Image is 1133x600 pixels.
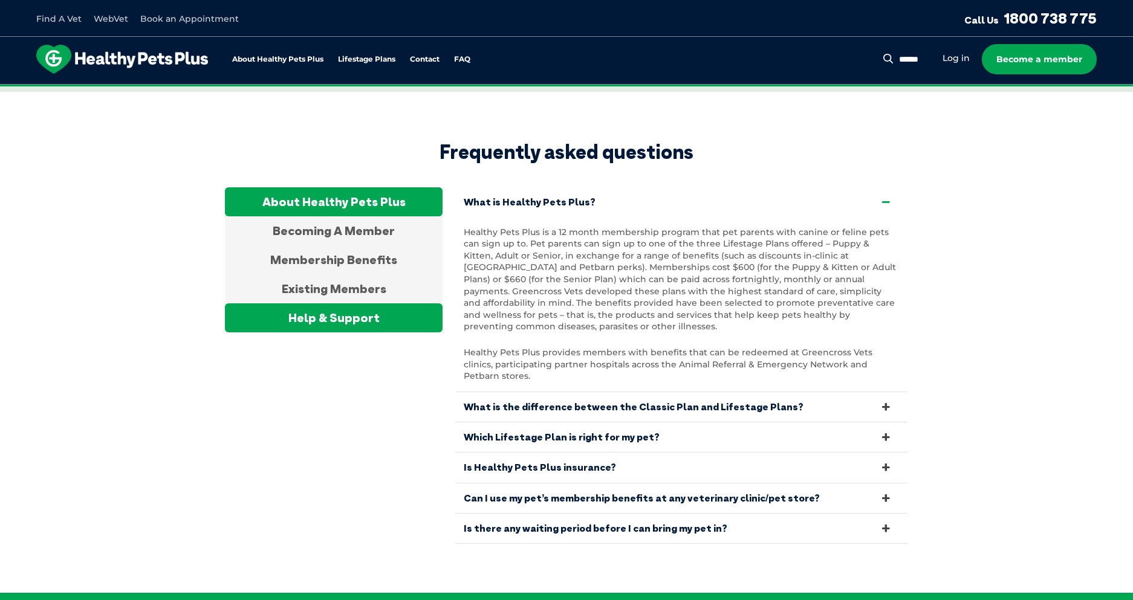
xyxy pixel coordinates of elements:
span: Call Us [964,14,999,26]
a: About Healthy Pets Plus [232,56,323,63]
a: Is Healthy Pets Plus insurance? [455,453,908,482]
a: Lifestage Plans [338,56,395,63]
a: Can I use my pet’s membership benefits at any veterinary clinic/pet store? [455,483,908,513]
h2: Frequently asked questions [225,140,908,163]
img: hpp-logo [36,45,208,74]
div: Membership Benefits [225,245,443,274]
p: Healthy Pets Plus is a 12 month membership program that pet parents with canine or feline pets ca... [464,227,899,333]
a: Find A Vet [36,13,82,24]
a: Which Lifestage Plan is right for my pet? [455,422,908,452]
a: Log in [943,53,970,64]
a: Call Us1800 738 775 [964,9,1097,27]
a: Contact [410,56,440,63]
button: Search [881,53,896,65]
a: FAQ [454,56,470,63]
a: What is the difference between the Classic Plan and Lifestage Plans? [455,392,908,422]
span: Proactive, preventative wellness program designed to keep your pet healthier and happier for longer [341,85,793,95]
a: Is there any waiting period before I can bring my pet in? [455,514,908,543]
a: What is Healthy Pets Plus? [455,187,908,217]
a: WebVet [94,13,128,24]
div: Becoming A Member [225,216,443,245]
div: Existing Members [225,274,443,303]
div: About Healthy Pets Plus [225,187,443,216]
div: Help & Support [225,303,443,332]
a: Book an Appointment [140,13,239,24]
a: Become a member [982,44,1097,74]
p: Healthy Pets Plus provides members with benefits that can be redeemed at Greencross Vets clinics,... [464,347,899,382]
